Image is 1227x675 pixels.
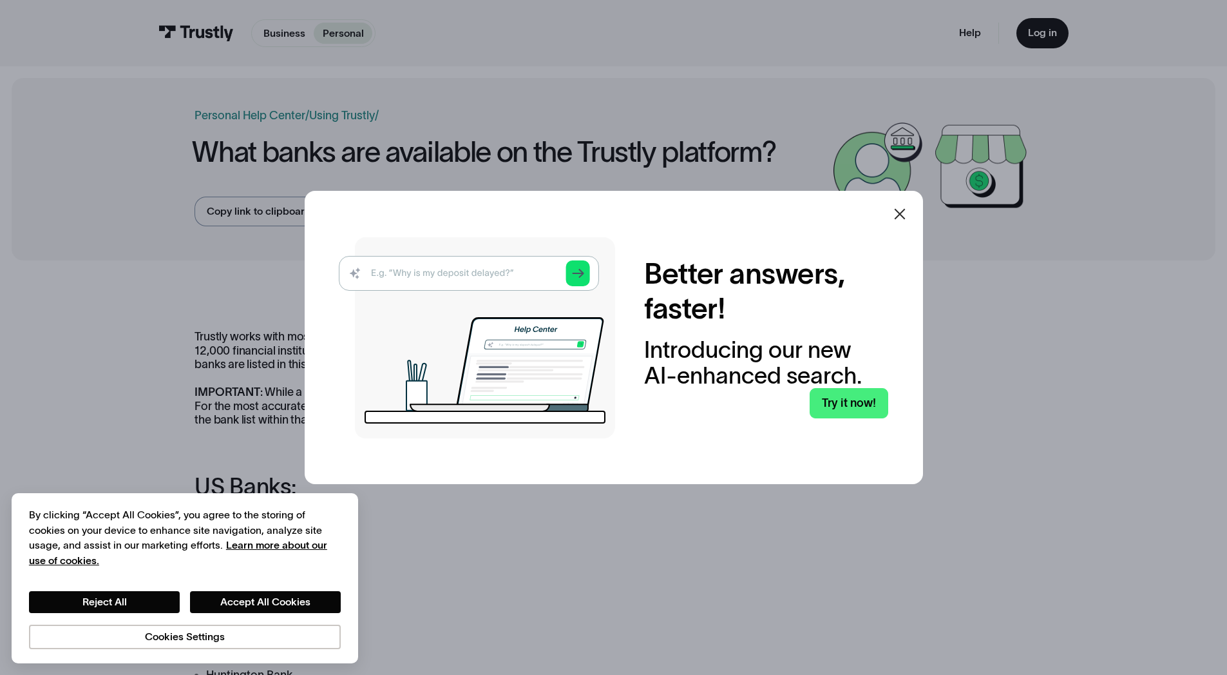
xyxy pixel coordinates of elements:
[29,507,341,649] div: Privacy
[29,591,180,613] button: Reject All
[644,257,888,326] h2: Better answers, faster!
[644,337,888,388] div: Introducing our new AI-enhanced search.
[12,493,358,663] div: Cookie banner
[29,507,341,568] div: By clicking “Accept All Cookies”, you agree to the storing of cookies on your device to enhance s...
[810,388,888,418] a: Try it now!
[190,591,341,613] button: Accept All Cookies
[29,625,341,649] button: Cookies Settings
